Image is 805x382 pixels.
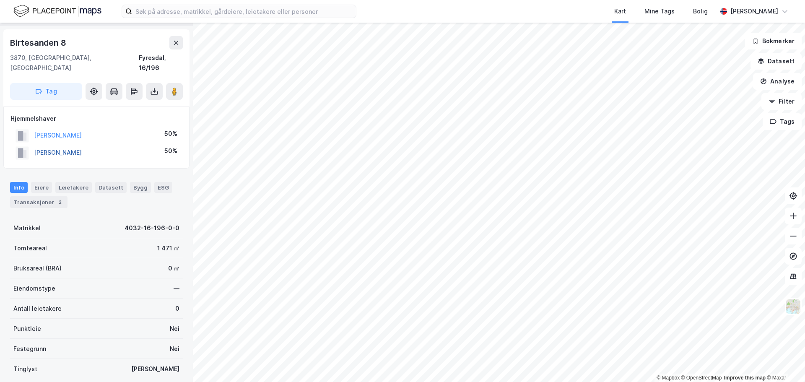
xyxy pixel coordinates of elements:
[10,53,139,73] div: 3870, [GEOGRAPHIC_DATA], [GEOGRAPHIC_DATA]
[131,364,179,374] div: [PERSON_NAME]
[13,223,41,233] div: Matrikkel
[168,263,179,273] div: 0 ㎡
[614,6,626,16] div: Kart
[13,304,62,314] div: Antall leietakere
[753,73,802,90] button: Analyse
[10,196,68,208] div: Transaksjoner
[785,299,801,314] img: Z
[13,263,62,273] div: Bruksareal (BRA)
[13,4,101,18] img: logo.f888ab2527a4732fd821a326f86c7f29.svg
[125,223,179,233] div: 4032-16-196-0-0
[13,364,37,374] div: Tinglyst
[174,283,179,294] div: —
[164,146,177,156] div: 50%
[644,6,675,16] div: Mine Tags
[170,344,179,354] div: Nei
[681,375,722,381] a: OpenStreetMap
[13,243,47,253] div: Tomteareal
[130,182,151,193] div: Bygg
[175,304,179,314] div: 0
[56,198,64,206] div: 2
[763,342,805,382] iframe: Chat Widget
[10,36,68,49] div: Birtesanden 8
[724,375,766,381] a: Improve this map
[10,182,28,193] div: Info
[10,83,82,100] button: Tag
[154,182,172,193] div: ESG
[761,93,802,110] button: Filter
[95,182,127,193] div: Datasett
[13,344,46,354] div: Festegrunn
[657,375,680,381] a: Mapbox
[132,5,356,18] input: Søk på adresse, matrikkel, gårdeiere, leietakere eller personer
[55,182,92,193] div: Leietakere
[31,182,52,193] div: Eiere
[13,283,55,294] div: Eiendomstype
[745,33,802,49] button: Bokmerker
[763,113,802,130] button: Tags
[750,53,802,70] button: Datasett
[693,6,708,16] div: Bolig
[164,129,177,139] div: 50%
[139,53,183,73] div: Fyresdal, 16/196
[10,114,182,124] div: Hjemmelshaver
[170,324,179,334] div: Nei
[13,324,41,334] div: Punktleie
[763,342,805,382] div: Kontrollprogram for chat
[157,243,179,253] div: 1 471 ㎡
[730,6,778,16] div: [PERSON_NAME]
